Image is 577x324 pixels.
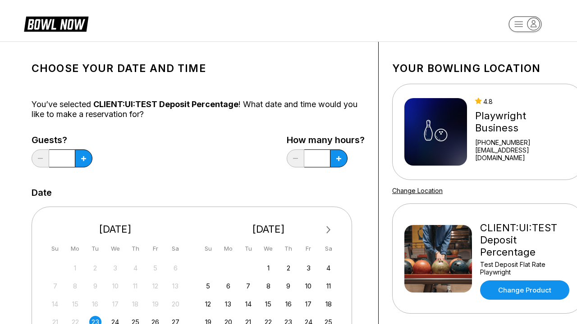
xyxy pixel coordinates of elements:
div: Tu [242,243,254,255]
div: Not available Tuesday, September 16th, 2025 [89,298,101,310]
div: Not available Wednesday, September 3rd, 2025 [109,262,121,274]
img: Playwright Business [404,98,467,166]
div: Su [49,243,61,255]
span: CLIENT:UI:TEST Deposit Percentage [93,99,238,109]
button: Next Month [321,223,336,237]
div: Th [129,243,142,255]
div: Choose Saturday, October 4th, 2025 [322,262,334,274]
div: Choose Friday, October 3rd, 2025 [302,262,315,274]
div: Choose Monday, October 13th, 2025 [222,298,234,310]
label: Date [32,188,52,198]
div: Su [202,243,214,255]
div: Choose Thursday, October 2nd, 2025 [282,262,294,274]
div: Not available Saturday, September 6th, 2025 [169,262,182,274]
div: Choose Thursday, October 16th, 2025 [282,298,294,310]
label: How many hours? [287,135,365,145]
div: Not available Thursday, September 18th, 2025 [129,298,142,310]
div: Test Deposit Flat Rate Playwright [480,261,572,276]
div: Not available Wednesday, September 17th, 2025 [109,298,121,310]
div: Choose Tuesday, October 14th, 2025 [242,298,254,310]
div: CLIENT:UI:TEST Deposit Percentage [480,222,572,258]
div: You’ve selected ! What date and time would you like to make a reservation for? [32,99,365,119]
div: Not available Saturday, September 13th, 2025 [169,280,182,292]
div: Mo [222,243,234,255]
div: [DATE] [199,223,339,235]
div: Not available Thursday, September 4th, 2025 [129,262,142,274]
div: Not available Saturday, September 20th, 2025 [169,298,182,310]
label: Guests? [32,135,92,145]
div: Not available Friday, September 5th, 2025 [149,262,161,274]
div: Fr [149,243,161,255]
div: Choose Wednesday, October 15th, 2025 [262,298,275,310]
div: Mo [69,243,81,255]
div: Not available Wednesday, September 10th, 2025 [109,280,121,292]
div: Choose Sunday, October 5th, 2025 [202,280,214,292]
div: Tu [89,243,101,255]
a: [EMAIL_ADDRESS][DOMAIN_NAME] [475,146,572,162]
div: Choose Sunday, October 12th, 2025 [202,298,214,310]
div: We [109,243,121,255]
img: CLIENT:UI:TEST Deposit Percentage [404,225,472,292]
div: Not available Friday, September 19th, 2025 [149,298,161,310]
div: Not available Tuesday, September 2nd, 2025 [89,262,101,274]
div: Th [282,243,294,255]
div: Choose Wednesday, October 8th, 2025 [262,280,275,292]
div: Not available Sunday, September 7th, 2025 [49,280,61,292]
div: Sa [169,243,182,255]
div: Choose Friday, October 10th, 2025 [302,280,315,292]
div: Choose Wednesday, October 1st, 2025 [262,262,275,274]
div: Not available Monday, September 1st, 2025 [69,262,81,274]
div: Sa [322,243,334,255]
div: Not available Thursday, September 11th, 2025 [129,280,142,292]
div: Choose Monday, October 6th, 2025 [222,280,234,292]
div: Choose Saturday, October 11th, 2025 [322,280,334,292]
div: Not available Sunday, September 14th, 2025 [49,298,61,310]
div: 4.8 [475,98,572,105]
a: Change Location [392,187,443,194]
div: Not available Monday, September 15th, 2025 [69,298,81,310]
div: Choose Friday, October 17th, 2025 [302,298,315,310]
a: Change Product [480,280,569,300]
div: Choose Saturday, October 18th, 2025 [322,298,334,310]
div: Not available Monday, September 8th, 2025 [69,280,81,292]
h1: Choose your Date and time [32,62,365,75]
div: Fr [302,243,315,255]
div: Not available Tuesday, September 9th, 2025 [89,280,101,292]
div: Choose Thursday, October 9th, 2025 [282,280,294,292]
div: Choose Tuesday, October 7th, 2025 [242,280,254,292]
div: Playwright Business [475,110,572,134]
div: [PHONE_NUMBER] [475,139,572,146]
div: Not available Friday, September 12th, 2025 [149,280,161,292]
div: [DATE] [46,223,185,235]
div: We [262,243,275,255]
